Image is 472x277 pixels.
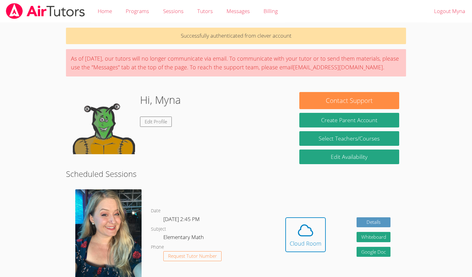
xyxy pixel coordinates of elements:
[163,215,200,223] span: [DATE] 2:45 PM
[66,28,406,44] p: Successfully authenticated from clever account
[163,233,205,243] dd: Elementary Math
[227,7,250,15] span: Messages
[357,247,391,257] a: Google Doc
[140,117,172,127] a: Edit Profile
[66,168,406,180] h2: Scheduled Sessions
[140,92,181,108] h1: Hi, Myna
[357,232,391,242] button: Whiteboard
[299,150,399,164] a: Edit Availability
[168,254,217,258] span: Request Tutor Number
[5,3,86,19] img: airtutors_banner-c4298cdbf04f3fff15de1276eac7730deb9818008684d7c2e4769d2f7ddbe033.png
[299,131,399,146] a: Select Teachers/Courses
[290,239,321,248] div: Cloud Room
[151,207,161,215] dt: Date
[357,217,391,228] a: Details
[285,217,326,252] button: Cloud Room
[66,49,406,76] div: As of [DATE], our tutors will no longer communicate via email. To communicate with your tutor or ...
[151,225,166,233] dt: Subject
[299,92,399,109] button: Contact Support
[73,92,135,154] img: default.png
[151,243,164,251] dt: Phone
[163,251,222,261] button: Request Tutor Number
[299,113,399,127] button: Create Parent Account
